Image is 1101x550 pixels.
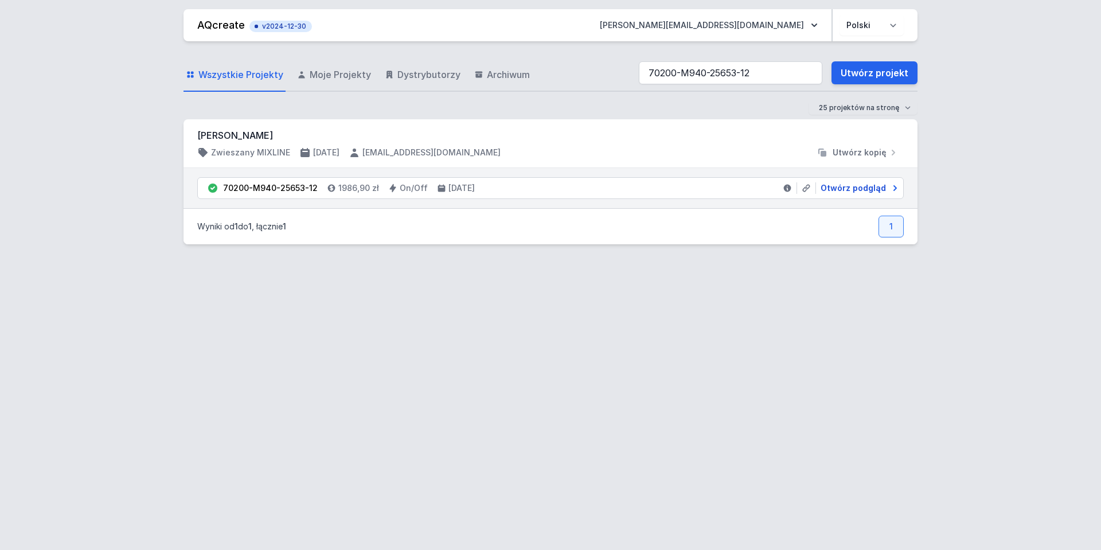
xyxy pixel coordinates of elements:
span: Archiwum [487,68,530,81]
a: AQcreate [197,19,245,31]
h4: 1986,90 zł [338,182,379,194]
h4: [DATE] [313,147,339,158]
h4: Zwieszany MIXLINE [211,147,290,158]
h3: [PERSON_NAME] [197,128,904,142]
button: [PERSON_NAME][EMAIL_ADDRESS][DOMAIN_NAME] [591,15,827,36]
select: Wybierz język [840,15,904,36]
span: v2024-12-30 [255,22,306,31]
a: 1 [879,216,904,237]
a: Moje Projekty [295,58,373,92]
input: Szukaj wśród projektów i wersji... [639,61,822,84]
div: 70200-M940-25653-12 [223,182,318,194]
button: v2024-12-30 [249,18,312,32]
span: 1 [235,221,238,231]
h4: [DATE] [448,182,475,194]
span: 1 [283,221,286,231]
a: Dystrybutorzy [382,58,463,92]
a: Utwórz projekt [831,61,918,84]
h4: On/Off [400,182,428,194]
span: Moje Projekty [310,68,371,81]
p: Wyniki od do , łącznie [197,221,286,232]
a: Archiwum [472,58,532,92]
span: Otwórz podgląd [821,182,886,194]
button: Utwórz kopię [812,147,904,158]
a: Wszystkie Projekty [183,58,286,92]
h4: [EMAIL_ADDRESS][DOMAIN_NAME] [362,147,501,158]
span: Dystrybutorzy [397,68,460,81]
span: Wszystkie Projekty [198,68,283,81]
span: 1 [248,221,252,231]
a: Otwórz podgląd [816,182,899,194]
span: Utwórz kopię [833,147,887,158]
